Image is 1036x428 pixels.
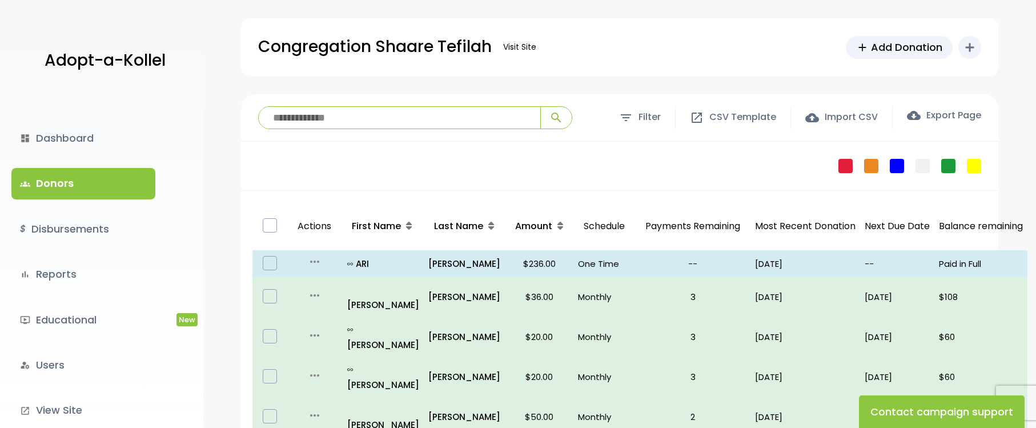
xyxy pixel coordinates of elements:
a: dashboardDashboard [11,123,155,154]
span: Add Donation [871,39,942,55]
button: add [958,36,981,59]
p: $20.00 [509,329,569,345]
i: ondemand_video [20,315,30,325]
p: Actions [292,207,337,246]
i: bar_chart [20,269,30,279]
i: all_inclusive [347,327,356,333]
p: [PERSON_NAME] [347,362,419,393]
i: more_horiz [308,255,322,269]
p: Schedule [578,207,631,246]
span: add [856,41,869,54]
a: launchView Site [11,395,155,426]
span: cloud_download [907,109,921,122]
span: open_in_new [690,111,704,125]
a: $Disbursements [11,214,155,245]
span: New [176,313,198,326]
span: search [549,111,563,125]
p: -- [865,256,930,271]
p: Balance remaining [939,218,1023,235]
i: more_horiz [308,289,322,302]
span: Import CSV [825,109,878,126]
i: $ [20,221,26,238]
span: Filter [639,109,661,126]
a: [PERSON_NAME] [428,289,500,305]
p: [DATE] [755,289,856,305]
p: Monthly [578,329,631,345]
a: manage_accountsUsers [11,350,155,381]
p: 3 [640,369,746,385]
p: $108 [939,289,1023,305]
label: Export Page [907,109,981,122]
i: dashboard [20,133,30,143]
p: 3 [640,289,746,305]
i: all_inclusive [347,367,356,373]
span: Amount [515,219,552,233]
a: [PERSON_NAME] [428,409,500,425]
p: Adopt-a-Kollel [45,46,166,75]
a: [PERSON_NAME] [428,329,500,345]
p: Monthly [578,409,631,425]
p: [DATE] [865,329,930,345]
p: Paid in Full [939,256,1023,271]
button: Contact campaign support [859,395,1025,428]
a: [PERSON_NAME] [428,369,500,385]
p: Monthly [578,289,631,305]
a: [PERSON_NAME] [428,256,500,271]
p: $50.00 [509,409,569,425]
p: Next Due Date [865,218,930,235]
p: [DATE] [865,369,930,385]
p: ARI [347,256,419,271]
p: One Time [578,256,631,271]
span: groups [20,179,30,189]
p: $20.00 [509,369,569,385]
span: First Name [352,219,401,233]
p: Most Recent Donation [755,218,856,235]
i: more_horiz [308,369,322,382]
p: [DATE] [755,329,856,345]
span: filter_list [619,111,633,125]
i: add [963,41,977,54]
i: launch [20,406,30,416]
a: all_inclusive[PERSON_NAME] [347,362,419,393]
i: all_inclusive [347,261,356,267]
p: $60 [939,329,1023,345]
p: Payments Remaining [640,207,746,246]
p: [PERSON_NAME] [347,322,419,353]
a: addAdd Donation [846,36,953,59]
p: Monthly [578,369,631,385]
p: 2 [640,409,746,425]
a: Visit Site [497,36,542,58]
p: $60 [939,369,1023,385]
p: -- [640,256,746,271]
button: search [540,107,572,129]
p: $36.00 [509,289,569,305]
a: ondemand_videoEducationalNew [11,305,155,335]
p: $236.00 [509,256,569,271]
p: [DATE] [755,256,856,271]
span: Last Name [434,219,483,233]
i: manage_accounts [20,360,30,370]
p: [DATE] [865,289,930,305]
a: all_inclusive[PERSON_NAME] [347,322,419,353]
p: 3 [640,329,746,345]
a: groupsDonors [11,168,155,199]
a: bar_chartReports [11,259,155,290]
a: all_inclusiveARI [347,256,419,271]
span: cloud_upload [805,111,819,125]
i: more_horiz [308,409,322,422]
p: [DATE] [755,369,856,385]
a: Adopt-a-Kollel [39,33,166,89]
i: more_horiz [308,329,322,342]
span: CSV Template [709,109,776,126]
p: [DATE] [755,409,856,425]
a: [PERSON_NAME] [347,282,419,313]
p: Congregation Shaare Tefilah [258,33,492,61]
